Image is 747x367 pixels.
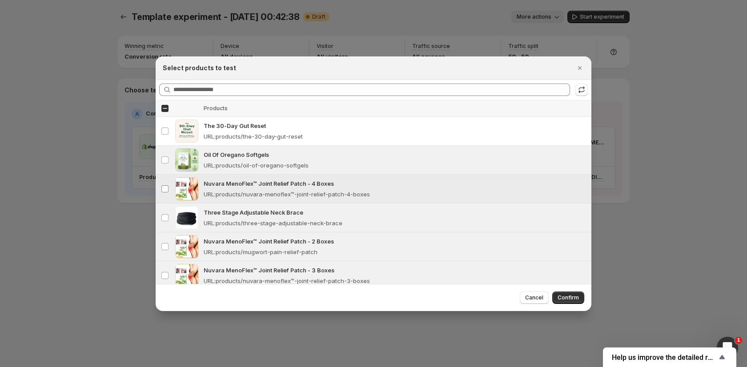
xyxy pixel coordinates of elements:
[175,235,198,258] img: Nuvara MenoFlex™ Joint Relief Patch - 2 Boxes
[204,237,586,246] p: Nuvara MenoFlex™ Joint Relief Patch - 2 Boxes
[175,177,198,200] img: Nuvara MenoFlex™ Joint Relief Patch - 4 Boxes
[204,161,309,170] p: URL : products/oil-of-oregano-softgels
[612,352,727,363] button: Show survey - Help us improve the detailed report for A/B campaigns
[204,208,586,217] p: Three Stage Adjustable Neck Brace
[204,190,370,199] p: URL : products/nuvara-menoflex™-joint-relief-patch-4-boxes
[204,179,586,188] p: Nuvara MenoFlex™ Joint Relief Patch - 4 Boxes
[204,219,342,227] p: URL : products/three-stage-adjustable-neck-brace
[175,264,198,287] img: Nuvara MenoFlex™ Joint Relief Patch - 3 Boxes
[204,247,317,256] p: URL : products/mugwort-pain-relief-patch
[204,121,586,130] p: The 30-Day Gut Reset
[552,291,584,304] button: Confirm
[612,353,717,362] span: Help us improve the detailed report for A/B campaigns
[204,266,586,275] p: Nuvara MenoFlex™ Joint Relief Patch - 3 Boxes
[204,276,370,285] p: URL : products/nuvara-menoflex™-joint-relief-patch-3-boxes
[520,291,549,304] button: Cancel
[204,105,228,112] span: Products
[525,294,543,301] span: Cancel
[717,337,738,358] iframe: Intercom live chat
[574,62,586,74] button: Close
[204,132,303,141] p: URL : products/the-30-day-gut-reset
[163,64,236,72] h2: Select products to test
[558,294,579,301] span: Confirm
[175,206,198,229] img: Three Stage Adjustable Neck Brace
[175,148,198,172] img: Oil Of Oregano Softgels
[204,150,586,159] p: Oil Of Oregano Softgels
[175,120,198,143] img: The 30-Day Gut Reset
[735,337,742,344] span: 1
